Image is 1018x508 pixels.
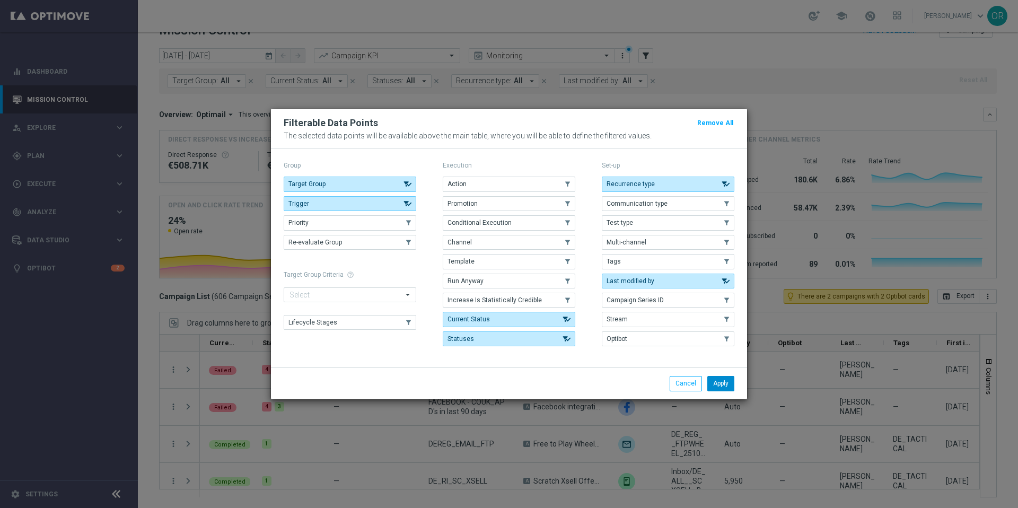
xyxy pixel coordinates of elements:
[447,200,478,207] span: Promotion
[284,117,378,129] h2: Filterable Data Points
[602,161,734,170] p: Set-up
[607,200,668,207] span: Communication type
[696,117,734,129] button: Remove All
[447,258,475,265] span: Template
[288,180,326,188] span: Target Group
[284,161,416,170] p: Group
[443,196,575,211] button: Promotion
[443,312,575,327] button: Current Status
[447,219,512,226] span: Conditional Execution
[607,316,628,323] span: Stream
[602,235,734,250] button: Multi-channel
[602,215,734,230] button: Test type
[607,296,664,304] span: Campaign Series ID
[443,274,575,288] button: Run Anyway
[284,235,416,250] button: Re-evaluate Group
[443,235,575,250] button: Channel
[707,376,734,391] button: Apply
[607,239,646,246] span: Multi-channel
[443,254,575,269] button: Template
[443,161,575,170] p: Execution
[670,376,702,391] button: Cancel
[284,132,734,140] p: The selected data points will be available above the main table, where you will be able to define...
[602,293,734,308] button: Campaign Series ID
[284,315,416,330] button: Lifecycle Stages
[288,200,309,207] span: Trigger
[607,277,654,285] span: Last modified by
[607,219,633,226] span: Test type
[447,180,467,188] span: Action
[443,331,575,346] button: Statuses
[607,180,655,188] span: Recurrence type
[602,274,734,288] button: Last modified by
[443,215,575,230] button: Conditional Execution
[602,196,734,211] button: Communication type
[602,177,734,191] button: Recurrence type
[288,239,342,246] span: Re-evaluate Group
[602,331,734,346] button: Optibot
[447,335,474,343] span: Statuses
[284,215,416,230] button: Priority
[602,312,734,327] button: Stream
[447,277,484,285] span: Run Anyway
[607,258,621,265] span: Tags
[284,196,416,211] button: Trigger
[447,296,542,304] span: Increase Is Statistically Credible
[443,177,575,191] button: Action
[347,271,354,278] span: help_outline
[607,335,627,343] span: Optibot
[288,219,309,226] span: Priority
[284,271,416,278] h1: Target Group Criteria
[447,239,472,246] span: Channel
[602,254,734,269] button: Tags
[288,319,337,326] span: Lifecycle Stages
[447,316,490,323] span: Current Status
[284,177,416,191] button: Target Group
[443,293,575,308] button: Increase Is Statistically Credible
